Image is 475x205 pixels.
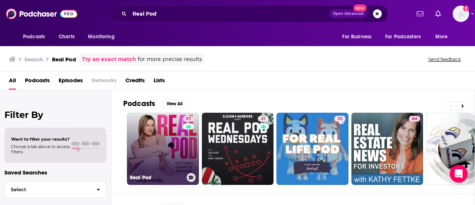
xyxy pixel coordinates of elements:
[23,32,45,42] span: Podcasts
[138,55,202,64] span: for more precise results
[186,115,191,123] span: 57
[412,115,417,123] span: 64
[4,181,107,198] button: Select
[123,99,188,108] a: PodcastsView All
[351,113,423,185] a: 64
[127,113,199,185] a: 57Real Pod
[11,137,70,142] span: Want to filter your results?
[24,56,43,63] h3: Search
[432,7,444,20] a: Show notifications dropdown
[453,6,469,22] span: Logged in as jillsiegel
[83,30,124,44] button: open menu
[409,116,420,122] a: 64
[337,115,343,123] span: 35
[414,7,426,20] a: Show notifications dropdown
[342,32,371,42] span: For Business
[453,6,469,22] button: Show profile menu
[54,30,79,44] a: Charts
[450,165,468,183] div: Open Intercom Messenger
[82,55,136,64] a: Try an exact match
[202,113,274,185] a: 41
[276,113,348,185] a: 35
[334,116,345,122] a: 35
[5,187,91,192] span: Select
[125,74,145,90] a: Credits
[463,6,469,12] svg: Add a profile image
[4,109,107,120] h2: Filter By
[380,30,432,44] button: open menu
[88,32,114,42] span: Monitoring
[261,115,266,123] span: 41
[435,32,448,42] span: More
[18,30,55,44] button: open menu
[333,12,364,16] span: Open Advanced
[130,8,330,20] input: Search podcasts, credits, & more...
[6,7,77,21] img: Podchaser - Follow, Share and Rate Podcasts
[453,6,469,22] img: User Profile
[154,74,165,90] a: Lists
[337,30,381,44] button: open menu
[52,56,76,63] h3: Real Pod
[59,74,83,90] a: Episodes
[183,116,194,122] a: 57
[161,99,188,108] button: View All
[130,174,184,181] h3: Real Pod
[330,9,367,18] button: Open AdvancedNew
[4,169,107,176] p: Saved Searches
[258,116,269,122] a: 41
[25,74,50,90] a: Podcasts
[109,5,388,22] div: Search podcasts, credits, & more...
[426,56,463,63] button: Send feedback
[353,4,367,12] span: New
[430,30,457,44] button: open menu
[11,144,70,154] span: Choose a tab above to access filters.
[92,74,117,90] span: Networks
[9,74,16,90] a: All
[59,32,75,42] span: Charts
[123,99,155,108] h2: Podcasts
[385,32,421,42] span: For Podcasters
